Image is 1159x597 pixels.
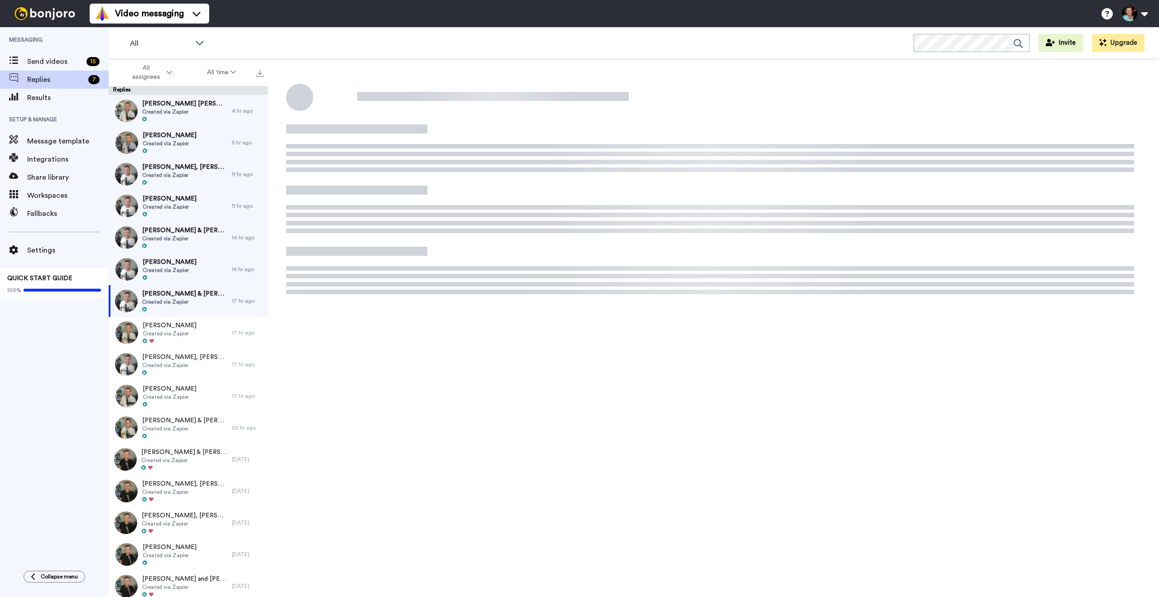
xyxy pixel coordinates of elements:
[142,583,227,591] span: Created via Zapier
[232,139,263,146] div: 5 hr ago
[110,60,190,85] button: All assignees
[143,321,196,330] span: [PERSON_NAME]
[109,158,268,190] a: [PERSON_NAME], [PERSON_NAME]Created via Zapier11 hr ago
[115,511,137,534] img: 93b5fb84-1b98-449e-8a96-7cbd244996d8-thumb.jpg
[115,131,138,154] img: 320c3a44-3b99-488f-b097-7365a407dac2-thumb.jpg
[11,7,79,20] img: bj-logo-header-white.svg
[232,234,263,241] div: 14 hr ago
[109,380,268,412] a: [PERSON_NAME]Created via Zapier17 hr ago
[142,416,227,425] span: [PERSON_NAME] & [PERSON_NAME]
[142,289,227,298] span: [PERSON_NAME] & [PERSON_NAME]
[115,385,138,407] img: a665794a-9703-4957-866a-709a7590d032-thumb.jpg
[86,57,100,66] div: 15
[142,108,227,115] span: Created via Zapier
[7,275,72,282] span: QUICK START GUIDE
[143,543,196,552] span: [PERSON_NAME]
[115,226,138,249] img: 3d4b4a11-ae6a-4528-9f0c-4ccd4848fa5a-thumb.jpg
[115,416,138,439] img: 1a8150ad-c2e4-4a47-8e65-994ac1a26dca-thumb.jpg
[142,425,227,432] span: Created via Zapier
[109,444,268,475] a: [PERSON_NAME] & [PERSON_NAME], possible pet cameos of Cassie & [PERSON_NAME]Created via Zapier[DATE]
[24,571,85,583] button: Collapse menu
[142,162,227,172] span: [PERSON_NAME], [PERSON_NAME]
[109,539,268,570] a: [PERSON_NAME]Created via Zapier[DATE]
[142,511,227,520] span: [PERSON_NAME], [PERSON_NAME] (spouse)
[109,412,268,444] a: [PERSON_NAME] & [PERSON_NAME]Created via Zapier20 hr ago
[232,329,263,336] div: 17 hr ago
[95,6,110,21] img: vm-color.svg
[27,208,109,219] span: Fallbacks
[232,266,263,273] div: 16 hr ago
[27,136,109,147] span: Message template
[109,222,268,253] a: [PERSON_NAME] & [PERSON_NAME]Created via Zapier14 hr ago
[141,448,227,457] span: [PERSON_NAME] & [PERSON_NAME], possible pet cameos of Cassie & [PERSON_NAME]
[143,258,196,267] span: [PERSON_NAME]
[190,64,254,81] button: All time
[27,56,83,67] span: Send videos
[142,298,227,306] span: Created via Zapier
[232,392,263,400] div: 17 hr ago
[7,287,21,294] span: 100%
[232,583,263,590] div: [DATE]
[232,202,263,210] div: 11 hr ago
[109,127,268,158] a: [PERSON_NAME]Created via Zapier5 hr ago
[232,551,263,558] div: [DATE]
[143,384,196,393] span: [PERSON_NAME]
[142,479,227,488] span: [PERSON_NAME], [PERSON_NAME]
[109,317,268,349] a: [PERSON_NAME]Created via Zapier17 hr ago
[109,349,268,380] a: [PERSON_NAME], [PERSON_NAME]Created via Zapier17 hr ago
[27,172,109,183] span: Share library
[232,519,263,526] div: [DATE]
[143,330,196,337] span: Created via Zapier
[41,573,78,580] span: Collapse menu
[142,353,227,362] span: [PERSON_NAME], [PERSON_NAME]
[115,353,138,376] img: a5e326c9-e325-4ac7-9a15-1f4249db661a-thumb.jpg
[232,297,263,305] div: 17 hr ago
[128,63,165,81] span: All assignees
[88,75,100,84] div: 7
[142,235,227,242] span: Created via Zapier
[115,195,138,217] img: 101f453d-ec6f-49c6-9de6-1d553743e949-thumb.jpg
[232,171,263,178] div: 11 hr ago
[143,552,196,559] span: Created via Zapier
[142,488,227,496] span: Created via Zapier
[109,190,268,222] a: [PERSON_NAME]Created via Zapier11 hr ago
[109,253,268,285] a: [PERSON_NAME]Created via Zapier16 hr ago
[27,245,109,256] span: Settings
[114,448,137,471] img: 6bbb9417-2030-4551-8d89-e90eeb4d9b64-thumb.jpg
[115,321,138,344] img: 4037ee49-c83f-4114-9319-ad815ad4542d-thumb.jpg
[115,258,138,281] img: 27586d36-b2fd-43f9-8b60-5356bc30bb0a-thumb.jpg
[142,520,227,527] span: Created via Zapier
[115,100,138,122] img: c1798110-014c-4a00-bc1c-82f46b982d64-thumb.jpg
[115,7,184,20] span: Video messaging
[143,393,196,401] span: Created via Zapier
[109,507,268,539] a: [PERSON_NAME], [PERSON_NAME] (spouse)Created via Zapier[DATE]
[109,475,268,507] a: [PERSON_NAME], [PERSON_NAME]Created via Zapier[DATE]
[141,457,227,464] span: Created via Zapier
[27,74,85,85] span: Replies
[142,172,227,179] span: Created via Zapier
[1092,34,1145,52] button: Upgrade
[232,424,263,431] div: 20 hr ago
[142,362,227,369] span: Created via Zapier
[256,70,263,77] img: export.svg
[142,574,227,583] span: [PERSON_NAME] and [PERSON_NAME]
[254,66,266,79] button: Export all results that match these filters now.
[27,154,109,165] span: Integrations
[115,163,138,186] img: 648155f2-7a2e-4a44-a1a4-2bf1d8257b51-thumb.jpg
[1039,34,1083,52] button: Invite
[143,203,196,210] span: Created via Zapier
[27,190,109,201] span: Workspaces
[143,194,196,203] span: [PERSON_NAME]
[232,456,263,463] div: [DATE]
[115,290,138,312] img: 4858a473-ad12-41af-b744-8dfaa11872c3-thumb.jpg
[109,95,268,127] a: [PERSON_NAME] [PERSON_NAME]Created via Zapier4 hr ago
[115,480,138,502] img: 70032ce3-2806-490b-9138-5a34a533b586-thumb.jpg
[143,131,196,140] span: [PERSON_NAME]
[130,38,191,49] span: All
[142,99,227,108] span: [PERSON_NAME] [PERSON_NAME]
[232,361,263,368] div: 17 hr ago
[115,543,138,566] img: 10424bcd-7a1b-4959-8970-715c536d14b8-thumb.jpg
[232,107,263,115] div: 4 hr ago
[109,86,268,95] div: Replies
